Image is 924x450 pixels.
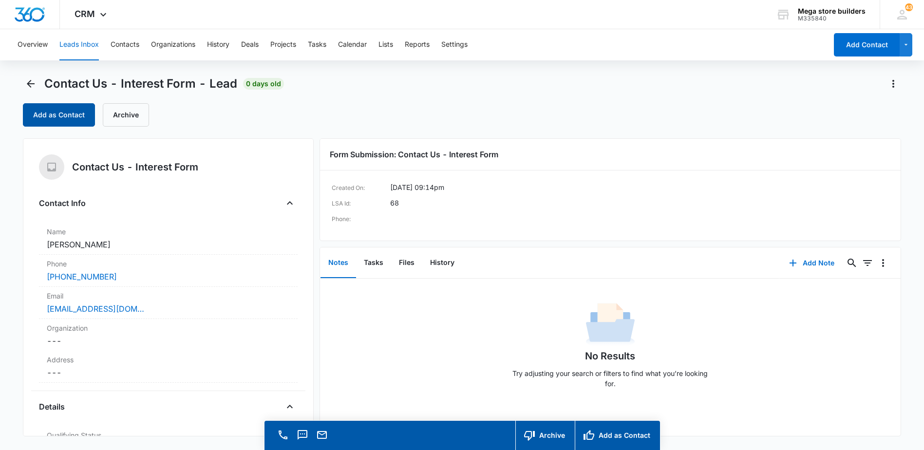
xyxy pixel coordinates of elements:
[243,78,284,90] span: 0 days old
[332,198,390,209] dt: LSA Id:
[296,434,309,442] a: Text
[798,7,866,15] div: account name
[47,303,144,315] a: [EMAIL_ADDRESS][DOMAIN_NAME]
[378,29,393,60] button: Lists
[905,3,913,11] div: notifications count
[860,255,875,271] button: Filters
[47,430,290,440] label: Qualifying Status
[296,428,309,442] button: Text
[585,349,635,363] h1: No Results
[18,29,48,60] button: Overview
[103,103,149,127] button: Archive
[844,255,860,271] button: Search...
[338,29,367,60] button: Calendar
[23,103,95,127] button: Add as Contact
[47,226,290,237] label: Name
[47,323,290,333] label: Organization
[332,213,390,225] dt: Phone:
[391,248,422,278] button: Files
[282,195,298,211] button: Close
[47,291,290,301] label: Email
[75,9,95,19] span: CRM
[586,300,635,349] img: No Data
[315,428,329,442] button: Email
[151,29,195,60] button: Organizations
[308,29,326,60] button: Tasks
[39,351,298,383] div: Address---
[72,160,198,174] h5: Contact Us - Interest Form
[422,248,462,278] button: History
[886,76,901,92] button: Actions
[276,434,290,442] a: Call
[39,197,86,209] h4: Contact Info
[390,182,444,194] dd: [DATE] 09:14pm
[330,149,890,160] h3: Form Submission: Contact Us - Interest Form
[276,428,290,442] button: Call
[111,29,139,60] button: Contacts
[47,355,290,365] label: Address
[779,251,844,275] button: Add Note
[321,248,356,278] button: Notes
[515,421,575,450] button: Archive
[575,421,660,450] button: Add as Contact
[315,434,329,442] a: Email
[356,248,391,278] button: Tasks
[798,15,866,22] div: account id
[875,255,891,271] button: Overflow Menu
[270,29,296,60] button: Projects
[47,367,290,378] dd: ---
[405,29,430,60] button: Reports
[207,29,229,60] button: History
[905,3,913,11] span: 43
[508,368,713,389] p: Try adjusting your search or filters to find what you’re looking for.
[39,255,298,287] div: Phone[PHONE_NUMBER]
[59,29,99,60] button: Leads Inbox
[47,335,290,347] dd: ---
[834,33,900,56] button: Add Contact
[241,29,259,60] button: Deals
[47,239,290,250] dd: [PERSON_NAME]
[44,76,237,91] span: Contact Us - Interest Form - Lead
[39,401,65,412] h4: Details
[39,223,298,255] div: Name[PERSON_NAME]
[390,198,399,209] dd: 68
[39,287,298,319] div: Email[EMAIL_ADDRESS][DOMAIN_NAME]
[47,259,290,269] label: Phone
[23,76,38,92] button: Back
[282,399,298,414] button: Close
[441,29,468,60] button: Settings
[39,319,298,351] div: Organization---
[332,182,390,194] dt: Created On:
[47,271,117,282] a: [PHONE_NUMBER]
